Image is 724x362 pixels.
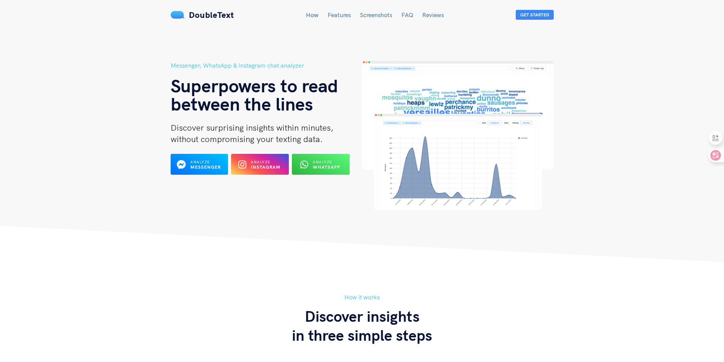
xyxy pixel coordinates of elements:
h5: Messenger, WhatsApp & Instagram chat analyzer [171,61,362,70]
button: Get Started [516,10,554,20]
h3: Discover insights in three simple steps [171,307,554,345]
a: DoubleText [171,9,234,20]
span: Analyze [313,160,332,164]
button: Analyze WhatsApp [292,154,350,175]
span: DoubleText [189,9,234,20]
a: How [306,11,318,19]
a: Analyze Instagram [231,164,289,171]
a: Features [328,11,351,19]
button: Analyze Messenger [171,154,228,175]
img: hero [362,61,554,210]
a: FAQ [401,11,413,19]
a: Analyze Messenger [171,164,228,171]
span: Analyze [251,160,270,164]
b: WhatsApp [313,164,340,170]
a: Screenshots [360,11,392,19]
h5: How it works [171,292,554,302]
button: Analyze Instagram [231,154,289,175]
b: Instagram [251,164,280,170]
span: Superpowers to read [171,74,338,97]
span: without compromising your texting data. [171,134,323,144]
span: Discover surprising insights within minutes, [171,122,333,133]
a: Analyze WhatsApp [292,164,350,171]
b: Messenger [190,164,221,170]
a: Reviews [422,11,444,19]
span: Analyze [190,160,210,164]
img: mS3x8y1f88AAAAABJRU5ErkJggg== [171,11,185,19]
span: between the lines [171,92,313,115]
